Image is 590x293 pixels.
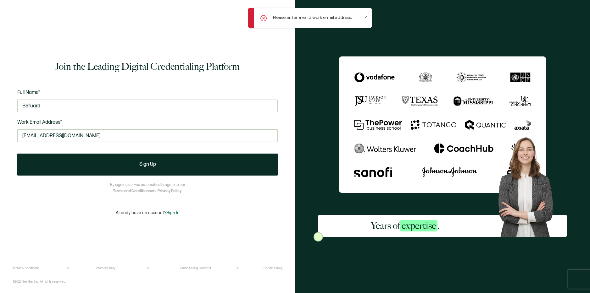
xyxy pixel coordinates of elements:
span: Sign In [166,210,180,215]
span: expertise [400,220,437,231]
p: Already have an account? [116,210,180,215]
a: Online Selling Contract [180,266,211,270]
a: Privacy Policy [96,266,115,270]
input: Jane Doe [17,100,278,112]
a: Terms and Conditions [113,189,151,193]
img: Sertifier Signup - Years of <span class="strong-h">expertise</span>. [339,56,546,193]
h1: Join the Leading Digital Credentialing Platform [55,60,240,73]
p: ©2025 Sertifier Inc.. All rights reserved. [13,280,66,284]
span: Full Name* [17,90,40,95]
p: Please enter a valid work email address. [273,14,352,21]
img: Sertifier Signup - Years of <span class="strong-h">expertise</span>. Hero [492,132,567,237]
a: Cookie Policy [264,266,282,270]
img: Sertifier Signup [314,232,323,241]
a: Privacy Policy [158,189,181,193]
span: Sign Up [139,162,156,167]
span: Work Email Address* [17,119,62,125]
p: By signing up, you automatically agree to our and . [110,182,185,194]
input: Enter your work email address [17,129,278,142]
h2: Years of . [371,220,440,232]
button: Sign Up [17,154,278,176]
a: Terms & Conditions [13,266,39,270]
